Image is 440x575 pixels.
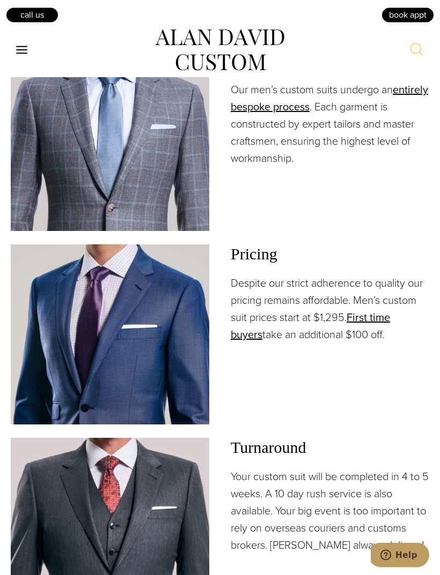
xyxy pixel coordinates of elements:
[231,245,429,264] h3: Pricing
[231,438,429,458] h3: Turnaround
[404,38,429,63] button: View Search Form
[231,468,429,554] p: Your custom suit will be completed in 4 to 5 weeks. A 10 day rush service is also available. Your...
[231,310,390,343] a: First time buyers
[11,41,33,60] button: Open menu
[156,29,284,71] img: alan david custom
[371,543,429,570] iframe: Opens a widget where you can chat to one of our agents
[231,82,428,115] a: entirely bespoke process
[11,245,209,425] img: Client in blue solid custom made suit with white shirt and navy tie. Fabric by Scabal.
[231,275,429,343] p: Despite our strict adherence to quality our pricing remains affordable. Men’s custom suit prices ...
[11,51,209,232] img: Client in Zegna grey windowpane bespoke suit with white shirt and light blue tie.
[231,81,429,167] p: Our men’s custom suits undergo an . Each garment is constructed by expert tailors and master craf...
[381,7,435,23] a: book appt
[5,7,59,23] a: Call Us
